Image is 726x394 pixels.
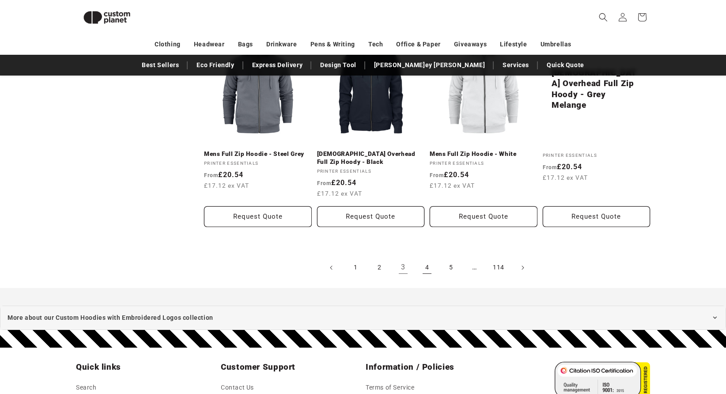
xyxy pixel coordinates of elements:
[366,362,505,372] h2: Information / Policies
[441,258,461,277] a: Page 5
[238,37,253,52] a: Bags
[76,4,138,31] img: Custom Planet
[543,173,588,182] span: £17.12 ex VAT
[465,258,484,277] span: …
[368,37,383,52] a: Tech
[192,57,238,73] a: Eco Friendly
[543,163,582,171] strong: £20.54
[396,37,440,52] a: Office & Paper
[543,164,557,170] span: From
[513,258,532,277] a: Next page
[8,312,213,323] span: More about our Custom Hoodies with Embroidered Logos collection
[430,206,537,227] button: Request Quote
[543,206,650,227] button: Request Quote
[417,258,437,277] a: Page 4
[543,152,650,159] div: Printer Essentials
[266,37,297,52] a: Drinkware
[594,8,613,27] summary: Search
[322,258,341,277] a: Previous page
[155,37,181,52] a: Clothing
[542,57,589,73] a: Quick Quote
[317,206,425,227] button: Request Quote
[204,206,312,227] button: Request Quote
[370,57,489,73] a: [PERSON_NAME]ey [PERSON_NAME]
[430,150,537,158] a: Mens Full Zip Hoodie - White
[316,57,361,73] a: Design Tool
[370,258,389,277] a: Page 2
[552,68,642,110] a: [DEMOGRAPHIC_DATA] Overhead Full Zip Hoody - Grey Melange
[137,57,183,73] a: Best Sellers
[489,258,508,277] a: Page 114
[575,299,726,394] iframe: Chat Widget
[498,57,533,73] a: Services
[346,258,365,277] a: Page 1
[541,37,571,52] a: Umbrellas
[500,37,527,52] a: Lifestyle
[317,150,425,166] a: [DEMOGRAPHIC_DATA] Overhead Full Zip Hoody - Black
[221,362,360,372] h2: Customer Support
[454,37,487,52] a: Giveaways
[204,150,312,158] a: Mens Full Zip Hoodie - Steel Grey
[76,362,216,372] h2: Quick links
[310,37,355,52] a: Pens & Writing
[248,57,307,73] a: Express Delivery
[393,258,413,277] a: Page 3
[204,258,650,277] nav: Pagination
[194,37,225,52] a: Headwear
